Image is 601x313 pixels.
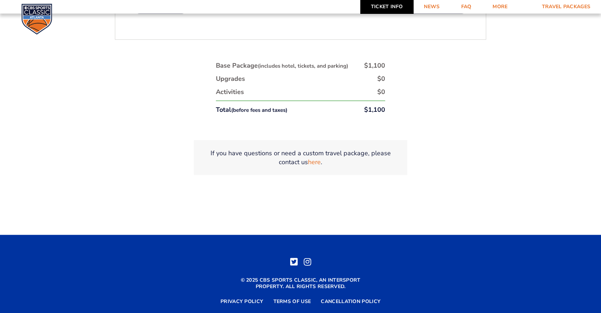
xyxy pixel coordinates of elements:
[202,148,399,166] p: If you have questions or need a custom travel package, please contact us .
[321,298,381,304] a: Cancellation Policy
[21,4,52,35] img: CBS Sports Classic
[364,105,385,114] div: $1,100
[229,277,372,289] p: © 2025 CBS Sports Classic, an Intersport property. All rights reserved.
[231,106,287,113] small: (before fees and taxes)
[377,74,385,83] div: $0
[258,62,348,69] small: (includes hotel, tickets, and parking)
[216,87,244,96] div: Activities
[220,298,263,304] a: Privacy Policy
[273,298,311,304] a: Terms of Use
[216,74,245,83] div: Upgrades
[377,87,385,96] div: $0
[364,61,385,70] div: $1,100
[308,157,321,166] a: here
[216,105,287,114] div: Total
[216,61,348,70] div: Base Package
